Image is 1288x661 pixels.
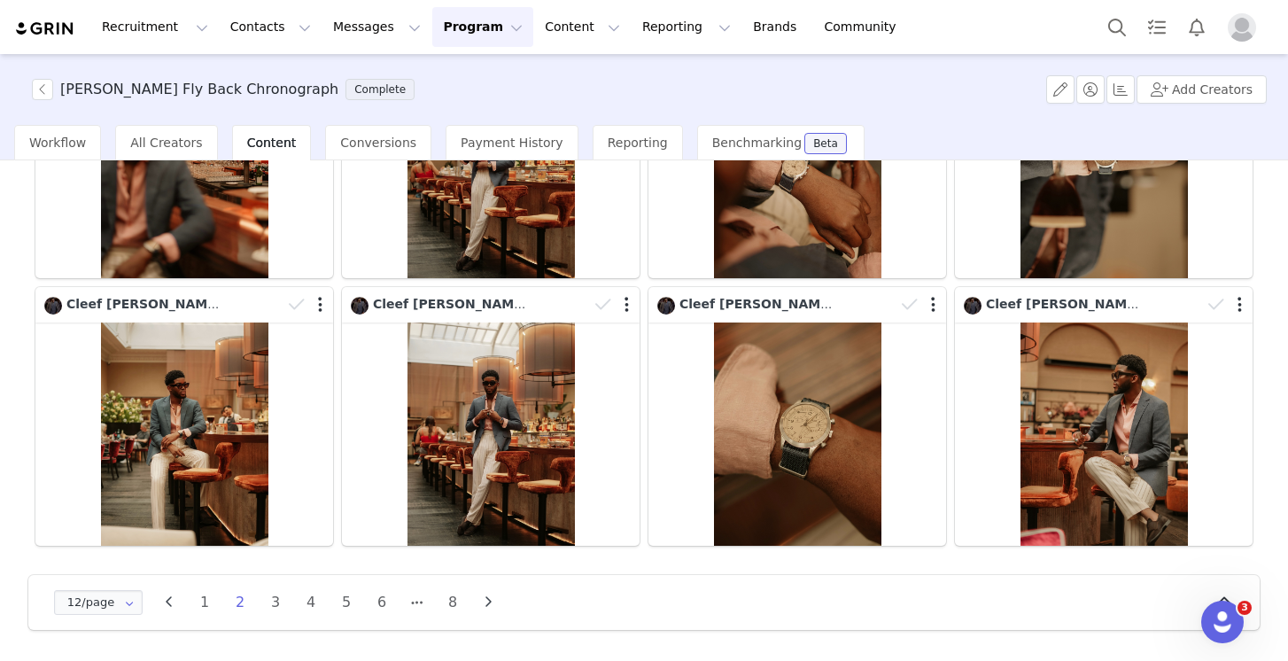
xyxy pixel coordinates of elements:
[679,297,834,311] span: Cleef [PERSON_NAME]
[340,136,416,150] span: Conversions
[1137,75,1267,104] button: Add Creators
[91,7,219,47] button: Recruitment
[461,136,563,150] span: Payment History
[1238,601,1252,615] span: 3
[1217,13,1274,42] button: Profile
[986,297,1141,311] span: Cleef [PERSON_NAME]
[262,590,289,615] li: 3
[369,590,395,615] li: 6
[373,297,528,311] span: Cleef [PERSON_NAME]
[657,297,675,315] img: cb060daa-5ca2-4e73-8aaf-7dc3c5f1bb80.jpg
[322,7,431,47] button: Messages
[14,20,76,37] img: grin logo
[333,590,360,615] li: 5
[964,297,982,315] img: cb060daa-5ca2-4e73-8aaf-7dc3c5f1bb80.jpg
[298,590,324,615] li: 4
[608,136,668,150] span: Reporting
[432,7,533,47] button: Program
[60,79,338,100] h3: [PERSON_NAME] Fly Back Chronograph
[345,79,415,100] span: Complete
[439,590,466,615] li: 8
[66,297,221,311] span: Cleef [PERSON_NAME]
[712,136,802,150] span: Benchmarking
[814,7,915,47] a: Community
[1228,13,1256,42] img: placeholder-profile.jpg
[1177,7,1216,47] button: Notifications
[1137,7,1176,47] a: Tasks
[54,590,143,615] input: Select
[32,79,422,100] span: [object Object]
[227,590,253,615] li: 2
[351,297,369,315] img: cb060daa-5ca2-4e73-8aaf-7dc3c5f1bb80.jpg
[247,136,297,150] span: Content
[191,590,218,615] li: 1
[813,138,838,149] div: Beta
[44,297,62,315] img: cb060daa-5ca2-4e73-8aaf-7dc3c5f1bb80.jpg
[29,136,86,150] span: Workflow
[534,7,631,47] button: Content
[1098,7,1137,47] button: Search
[742,7,812,47] a: Brands
[220,7,322,47] button: Contacts
[130,136,202,150] span: All Creators
[1201,601,1244,643] iframe: Intercom live chat
[632,7,741,47] button: Reporting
